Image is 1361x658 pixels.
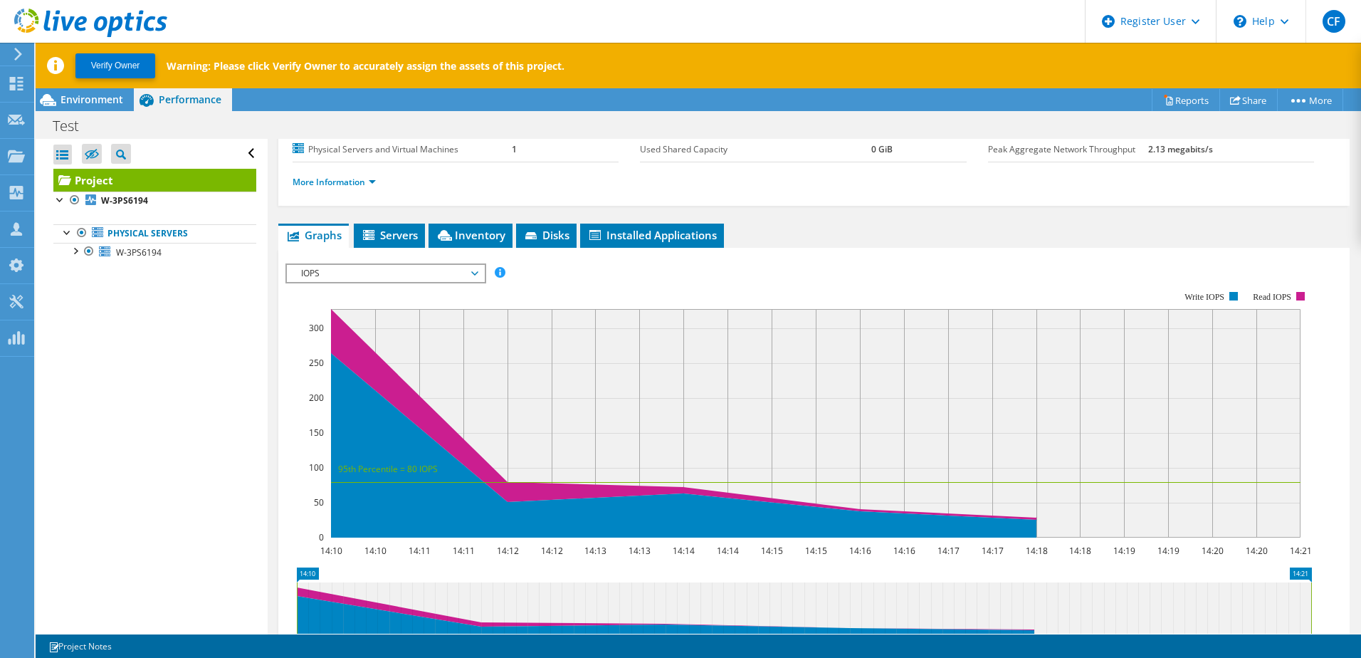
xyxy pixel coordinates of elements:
[159,93,221,106] span: Performance
[167,59,564,73] p: Warning: Please click Verify Owner to accurately assign the assets of this project.
[293,176,376,188] a: More Information
[1323,10,1345,33] span: CF
[364,545,386,557] text: 14:10
[1025,545,1047,557] text: 14:18
[716,545,738,557] text: 14:14
[314,496,324,508] text: 50
[1201,545,1223,557] text: 14:20
[53,169,256,192] a: Project
[1289,545,1311,557] text: 14:21
[452,545,474,557] text: 14:11
[1277,89,1343,111] a: More
[672,545,694,557] text: 14:14
[1184,292,1224,302] text: Write IOPS
[1068,545,1091,557] text: 14:18
[1148,143,1213,155] b: 2.13 megabits/s
[1113,545,1135,557] text: 14:19
[981,545,1003,557] text: 14:17
[584,545,606,557] text: 14:13
[587,228,717,242] span: Installed Applications
[1253,292,1291,302] text: Read IOPS
[760,545,782,557] text: 14:15
[53,224,256,243] a: Physical Servers
[101,194,148,207] b: W-3PS6194
[309,322,324,334] text: 300
[496,545,518,557] text: 14:12
[1234,15,1246,28] svg: \n
[285,228,342,242] span: Graphs
[804,545,826,557] text: 14:15
[512,143,517,155] b: 1
[523,228,569,242] span: Disks
[893,545,915,557] text: 14:16
[116,246,162,258] span: W-3PS6194
[293,142,512,157] label: Physical Servers and Virtual Machines
[319,531,324,543] text: 0
[46,118,101,134] h1: Test
[1245,545,1267,557] text: 14:20
[408,545,430,557] text: 14:11
[75,53,155,78] button: Verify Owner
[309,357,324,369] text: 250
[1219,89,1278,111] a: Share
[53,243,256,261] a: W-3PS6194
[361,228,418,242] span: Servers
[309,427,324,439] text: 150
[38,637,122,655] a: Project Notes
[628,545,650,557] text: 14:13
[848,545,871,557] text: 14:16
[540,545,562,557] text: 14:12
[436,228,505,242] span: Inventory
[53,192,256,210] a: W-3PS6194
[1152,89,1220,111] a: Reports
[338,463,438,475] text: 95th Percentile = 80 IOPS
[871,143,893,155] b: 0 GiB
[320,545,342,557] text: 14:10
[294,265,477,282] span: IOPS
[937,545,959,557] text: 14:17
[1157,545,1179,557] text: 14:19
[309,392,324,404] text: 200
[988,142,1149,157] label: Peak Aggregate Network Throughput
[309,461,324,474] text: 100
[61,93,123,106] span: Environment
[640,142,871,157] label: Used Shared Capacity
